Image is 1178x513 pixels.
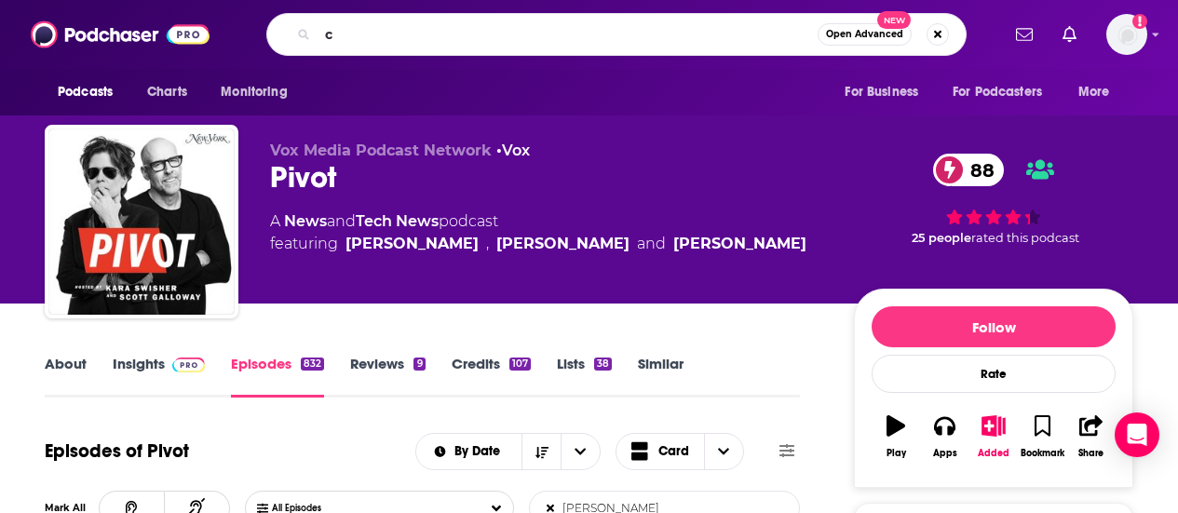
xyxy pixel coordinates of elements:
[912,231,971,245] span: 25 people
[637,233,666,255] span: and
[270,233,806,255] span: featuring
[496,233,630,255] a: Scott Galloway
[1078,79,1110,105] span: More
[941,74,1069,110] button: open menu
[496,142,530,159] span: •
[208,74,311,110] button: open menu
[673,233,806,255] a: Mike Birbiglia
[971,231,1079,245] span: rated this podcast
[301,358,324,371] div: 832
[45,74,137,110] button: open menu
[221,79,287,105] span: Monitoring
[48,128,235,315] img: Pivot
[45,439,189,463] h1: Episodes of Pivot
[1055,19,1084,50] a: Show notifications dropdown
[1106,14,1147,55] img: User Profile
[887,448,906,459] div: Play
[1132,14,1147,29] svg: Add a profile image
[327,212,356,230] span: and
[877,11,911,29] span: New
[978,448,1009,459] div: Added
[1078,448,1104,459] div: Share
[818,23,912,46] button: Open AdvancedNew
[1106,14,1147,55] button: Show profile menu
[270,142,492,159] span: Vox Media Podcast Network
[135,74,198,110] a: Charts
[416,445,521,458] button: open menu
[1009,19,1040,50] a: Show notifications dropdown
[502,142,530,159] a: Vox
[845,79,918,105] span: For Business
[415,433,601,470] h2: Choose List sort
[658,445,689,458] span: Card
[147,79,187,105] span: Charts
[1115,412,1159,457] div: Open Intercom Messenger
[953,79,1042,105] span: For Podcasters
[266,13,967,56] div: Search podcasts, credits, & more...
[1065,74,1133,110] button: open menu
[356,212,439,230] a: Tech News
[270,210,806,255] div: A podcast
[509,358,531,371] div: 107
[854,142,1133,257] div: 88 25 peoplerated this podcast
[1106,14,1147,55] span: Logged in as AtriaBooks
[452,355,531,398] a: Credits107
[284,212,327,230] a: News
[231,355,324,398] a: Episodes832
[594,358,612,371] div: 38
[1018,403,1066,470] button: Bookmark
[350,355,425,398] a: Reviews9
[113,355,205,398] a: InsightsPodchaser Pro
[557,355,612,398] a: Lists38
[616,433,744,470] button: Choose View
[1067,403,1116,470] button: Share
[638,355,684,398] a: Similar
[58,79,113,105] span: Podcasts
[561,434,600,469] button: open menu
[454,445,507,458] span: By Date
[872,355,1116,393] div: Rate
[521,434,561,469] button: Sort Direction
[920,403,968,470] button: Apps
[952,154,1004,186] span: 88
[45,355,87,398] a: About
[872,403,920,470] button: Play
[318,20,818,49] input: Search podcasts, credits, & more...
[172,358,205,372] img: Podchaser Pro
[45,504,99,513] div: Mark All
[872,306,1116,347] button: Follow
[933,448,957,459] div: Apps
[413,358,425,371] div: 9
[832,74,941,110] button: open menu
[1021,448,1064,459] div: Bookmark
[969,403,1018,470] button: Added
[933,154,1004,186] a: 88
[826,30,903,39] span: Open Advanced
[486,233,489,255] span: ,
[345,233,479,255] a: Kara Swisher
[31,17,210,52] img: Podchaser - Follow, Share and Rate Podcasts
